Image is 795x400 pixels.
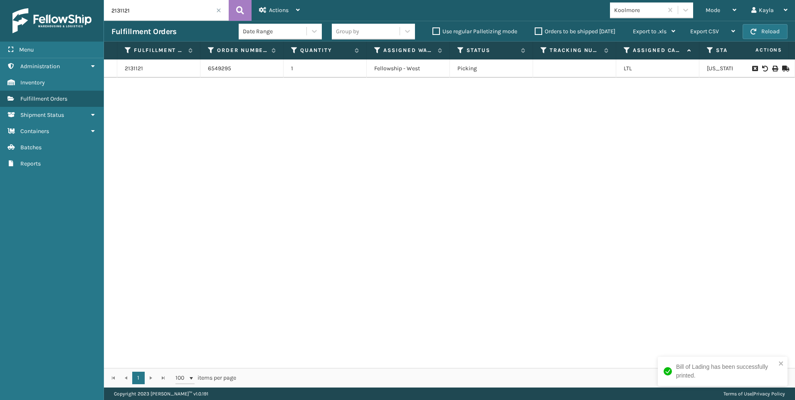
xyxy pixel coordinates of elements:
label: Status [467,47,517,54]
label: Orders to be shipped [DATE] [535,28,615,35]
td: Fellowship - West [367,59,450,78]
div: Date Range [243,27,307,36]
button: close [778,360,784,368]
span: Inventory [20,79,45,86]
span: Actions [729,43,787,57]
span: Reports [20,160,41,167]
span: Administration [20,63,60,70]
td: [US_STATE] [699,59,783,78]
span: Mode [706,7,720,14]
div: Group by [336,27,359,36]
i: Void BOL [762,66,767,72]
label: Quantity [300,47,351,54]
i: Print BOL [772,66,777,72]
label: Assigned Warehouse [383,47,434,54]
label: Tracking Number [550,47,600,54]
span: Batches [20,144,42,151]
td: LTL [616,59,699,78]
span: items per page [175,372,236,384]
span: Export CSV [690,28,719,35]
a: 2131121 [125,64,143,73]
span: Export to .xls [633,28,667,35]
img: logo [12,8,91,33]
span: 100 [175,374,188,382]
span: Containers [20,128,49,135]
div: Bill of Lading has been successfully printed. [676,363,776,380]
label: Assigned Carrier Service [633,47,683,54]
span: Menu [19,46,34,53]
i: Request to Be Cancelled [752,66,757,72]
label: Order Number [217,47,267,54]
p: Copyright 2023 [PERSON_NAME]™ v 1.0.191 [114,388,208,400]
td: 6549295 [200,59,284,78]
label: Fulfillment Order Id [134,47,184,54]
button: Reload [743,24,788,39]
div: 1 - 1 of 1 items [248,374,786,382]
span: Shipment Status [20,111,64,119]
label: State [716,47,766,54]
h3: Fulfillment Orders [111,27,176,37]
i: Mark as Shipped [782,66,787,72]
a: 1 [132,372,145,384]
td: Picking [450,59,533,78]
label: Use regular Palletizing mode [432,28,517,35]
span: Fulfillment Orders [20,95,67,102]
td: 1 [284,59,367,78]
div: Koolmore [614,6,664,15]
span: Actions [269,7,289,14]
